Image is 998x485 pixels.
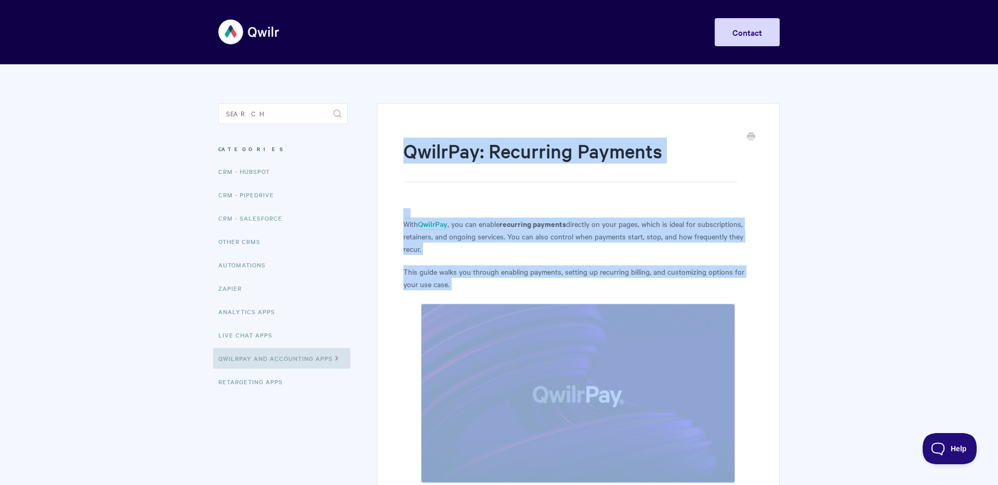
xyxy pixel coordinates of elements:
p: This guide walks you through enabling payments, setting up recurring billing, and customizing opt... [403,265,753,290]
a: Contact [715,18,780,46]
a: CRM - Salesforce [218,208,290,228]
a: Print this Article [747,131,755,143]
img: file-hBILISBX3B.png [421,304,735,483]
a: QwilrPay [418,219,448,230]
input: Search [218,103,348,124]
a: CRM - HubSpot [218,161,278,182]
h3: Categories [218,140,348,158]
h1: QwilrPay: Recurring Payments [403,138,738,182]
a: Live Chat Apps [218,325,280,345]
a: Other CRMs [218,231,268,252]
a: Analytics Apps [218,301,283,322]
strong: recurring payments [500,218,566,229]
p: With , you can enable directly on your pages, which is ideal for subscriptions, retainers, and on... [403,218,753,255]
a: QwilrPay and Accounting Apps [213,348,350,369]
a: Retargeting Apps [218,371,291,392]
a: CRM - Pipedrive [218,184,282,205]
iframe: Toggle Customer Support [923,433,977,464]
a: Automations [218,254,273,275]
img: Qwilr Help Center [218,12,280,51]
a: Zapier [218,278,249,299]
